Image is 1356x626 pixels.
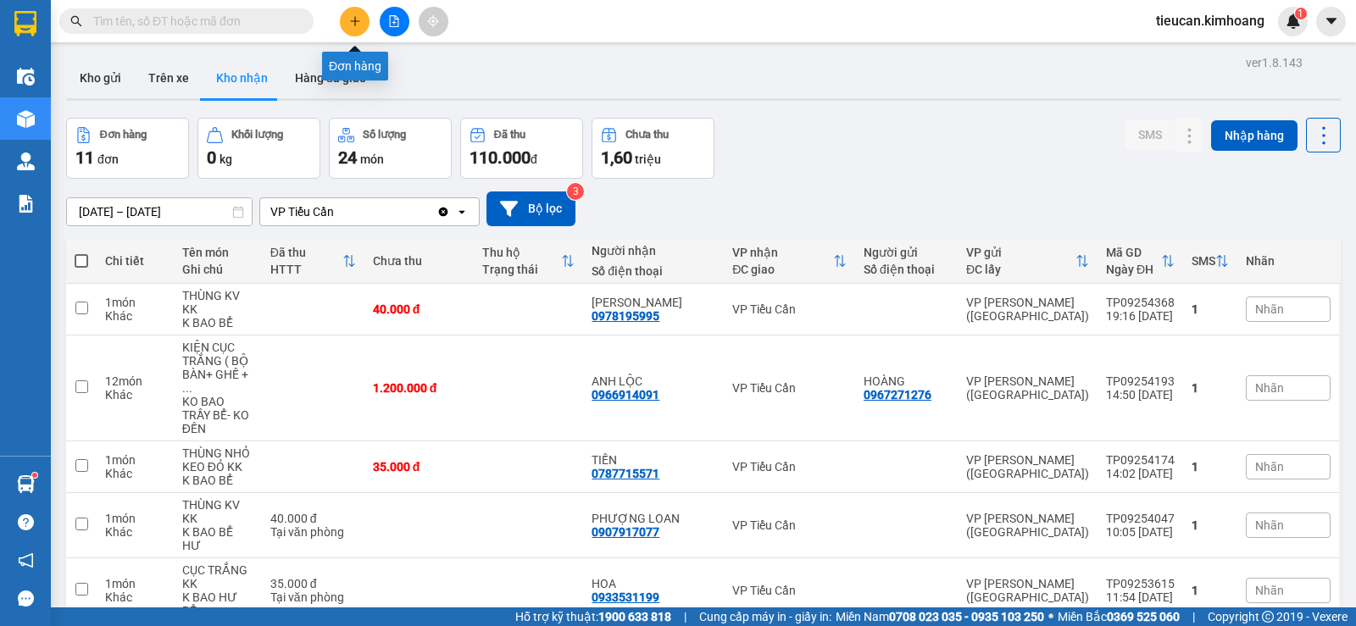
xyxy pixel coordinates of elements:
sup: 1 [1295,8,1307,19]
span: message [18,590,34,607]
div: Người nhận [592,244,715,258]
button: SMS [1125,119,1175,150]
div: KO BAO TRẦY BỂ- KO ĐỀN [182,395,253,435]
div: 35.000 đ [373,460,465,474]
span: Hỗ trợ kỹ thuật: [515,607,671,626]
span: Nhãn [1255,518,1284,532]
span: 1 [1298,8,1303,19]
div: 19:16 [DATE] [1106,309,1175,323]
div: Số lượng [363,129,406,141]
div: VP nhận [732,246,833,259]
svg: open [455,205,469,219]
div: VP [PERSON_NAME] ([GEOGRAPHIC_DATA]) [966,374,1089,402]
svg: Clear value [436,205,450,219]
button: Chưa thu1,60 triệu [592,118,714,179]
div: 1 [1192,518,1229,532]
div: Thu hộ [482,246,561,259]
div: TIẾN [592,453,715,467]
div: ver 1.8.143 [1246,53,1303,72]
button: Nhập hàng [1211,120,1298,151]
span: question-circle [18,514,34,530]
div: VP Tiểu Cần [732,518,847,532]
div: K BAO BỂ [182,474,253,487]
span: | [1192,607,1195,626]
span: đơn [97,152,119,166]
div: PHƯỢNG LOAN [592,512,715,525]
span: Nhãn [1255,381,1284,395]
img: warehouse-icon [17,110,35,128]
div: 1 [1192,584,1229,597]
div: Đơn hàng [100,129,147,141]
sup: 3 [567,183,584,200]
span: đ [531,152,537,166]
div: K BAO BỂ [182,316,253,330]
span: 1,60 [601,147,632,168]
div: VP Tiểu Cần [732,302,847,316]
span: notification [18,552,34,568]
div: VP Tiểu Cần [732,460,847,474]
div: 14:02 [DATE] [1106,467,1175,480]
input: Selected VP Tiểu Cần. [336,203,337,220]
div: 0787715571 [592,467,659,480]
div: VP gửi [966,246,1075,259]
span: Cung cấp máy in - giấy in: [699,607,831,626]
div: ANH LỘC [592,374,715,388]
div: Ngày ĐH [1106,263,1161,276]
div: 0967271276 [864,388,931,402]
img: icon-new-feature [1286,14,1301,29]
div: 1.200.000 đ [373,381,465,395]
span: Nhãn [1255,460,1284,474]
strong: 1900 633 818 [598,610,671,623]
span: search [70,15,82,27]
sup: 1 [32,473,37,478]
div: THÙNG KV KK [182,289,253,316]
div: Khác [105,525,165,539]
div: 1 món [105,577,165,590]
button: aim [419,7,448,36]
div: Khối lượng [231,129,283,141]
span: aim [427,15,439,27]
span: 110.000 [470,147,531,168]
div: KIỆN CỤC TRẮNG ( BỘ BÀN+ GHẾ + SOFA) KK [182,341,253,395]
div: Chi tiết [105,254,165,268]
button: Kho nhận [203,58,281,98]
div: 0933531199 [592,590,659,604]
div: VP Tiểu Cần [732,584,847,597]
div: Khác [105,590,165,604]
span: Nhãn [1255,584,1284,597]
img: logo-vxr [14,11,36,36]
div: Đã thu [270,246,342,259]
div: 40.000 đ [270,512,356,525]
div: 0978195995 [592,309,659,323]
th: Toggle SortBy [1183,239,1237,284]
div: ĐC lấy [966,263,1075,276]
div: 14:50 [DATE] [1106,388,1175,402]
button: Khối lượng0kg [197,118,320,179]
span: file-add [388,15,400,27]
div: Ghi chú [182,263,253,276]
div: VP [PERSON_NAME] ([GEOGRAPHIC_DATA]) [966,577,1089,604]
div: Tên món [182,246,253,259]
img: warehouse-icon [17,475,35,493]
th: Toggle SortBy [262,239,364,284]
th: Toggle SortBy [724,239,855,284]
div: K BAO BỂ HƯ [182,525,253,552]
strong: 0708 023 035 - 0935 103 250 [889,610,1044,623]
button: Hàng đã giao [281,58,380,98]
span: plus [349,15,361,27]
span: Miền Bắc [1058,607,1180,626]
span: | [684,607,686,626]
div: 1 [1192,381,1229,395]
div: HOA [592,577,715,590]
div: VP [PERSON_NAME] ([GEOGRAPHIC_DATA]) [966,296,1089,323]
div: TP09253615 [1106,577,1175,590]
th: Toggle SortBy [1098,239,1183,284]
div: Khác [105,309,165,323]
div: Mã GD [1106,246,1161,259]
img: solution-icon [17,195,35,213]
span: copyright [1262,611,1274,623]
div: SMS [1192,254,1215,268]
button: plus [340,7,370,36]
div: Nhãn [1246,254,1331,268]
input: Tìm tên, số ĐT hoặc mã đơn [93,12,293,30]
